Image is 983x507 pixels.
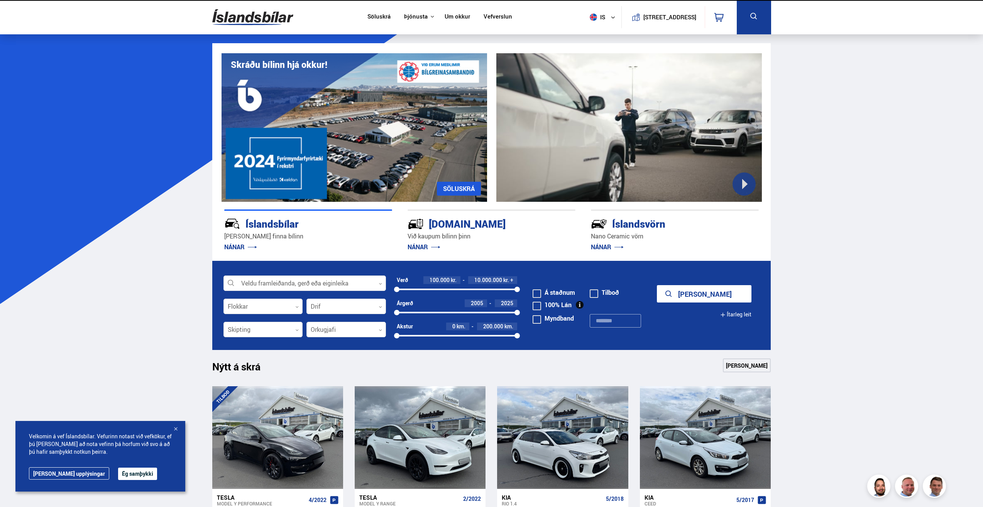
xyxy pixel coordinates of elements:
label: Myndband [533,315,574,321]
div: Akstur [397,323,413,330]
span: Velkomin á vef Íslandsbílar. Vefurinn notast við vefkökur, ef þú [PERSON_NAME] að nota vefinn þá ... [29,433,172,456]
button: [PERSON_NAME] [657,285,751,303]
div: Model Y PERFORMANCE [217,501,306,506]
p: Nano Ceramic vörn [591,232,759,241]
button: Ítarleg leit [720,306,751,323]
span: 5/2017 [736,497,754,503]
p: Við kaupum bílinn þinn [408,232,575,241]
button: [STREET_ADDRESS] [646,14,694,20]
div: Tesla [217,494,306,501]
div: [DOMAIN_NAME] [408,216,548,230]
span: 100.000 [430,276,450,284]
div: Ceed [645,501,733,506]
h1: Nýtt á skrá [212,361,274,377]
label: 100% Lán [533,302,572,308]
a: Vefverslun [484,13,512,21]
img: JRvxyua_JYH6wB4c.svg [224,216,240,232]
p: [PERSON_NAME] finna bílinn [224,232,392,241]
img: siFngHWaQ9KaOqBr.png [896,476,919,499]
a: Söluskrá [367,13,391,21]
span: 0 [452,323,455,330]
span: km. [457,323,465,330]
h1: Skráðu bílinn hjá okkur! [231,59,327,70]
span: 10.000.000 [474,276,502,284]
img: FbJEzSuNWCJXmdc-.webp [924,476,947,499]
div: Verð [397,277,408,283]
div: Rio 1.4 [502,501,602,506]
img: eKx6w-_Home_640_.png [222,53,487,202]
a: SÖLUSKRÁ [437,182,481,196]
div: Model Y RANGE [359,501,460,506]
a: [PERSON_NAME] [723,358,771,372]
span: + [510,277,513,283]
a: [PERSON_NAME] upplýsingar [29,467,109,480]
span: is [587,14,606,21]
span: km. [504,323,513,330]
button: Ég samþykki [118,468,157,480]
span: kr. [503,277,509,283]
a: NÁNAR [591,243,624,251]
a: NÁNAR [408,243,440,251]
button: Þjónusta [404,13,428,20]
img: svg+xml;base64,PHN2ZyB4bWxucz0iaHR0cDovL3d3dy53My5vcmcvMjAwMC9zdmciIHdpZHRoPSI1MTIiIGhlaWdodD0iNT... [590,14,597,21]
span: 200.000 [483,323,503,330]
img: G0Ugv5HjCgRt.svg [212,5,293,30]
a: [STREET_ADDRESS] [626,6,700,28]
span: 2005 [471,299,483,307]
div: Árgerð [397,300,413,306]
div: Tesla [359,494,460,501]
span: kr. [451,277,457,283]
span: 2/2022 [463,496,481,502]
span: 2025 [501,299,513,307]
div: Íslandsbílar [224,216,365,230]
label: Tilboð [590,289,619,296]
img: nhp88E3Fdnt1Opn2.png [868,476,892,499]
span: 5/2018 [606,496,624,502]
span: 4/2022 [309,497,327,503]
label: Á staðnum [533,289,575,296]
img: -Svtn6bYgwAsiwNX.svg [591,216,607,232]
div: Íslandsvörn [591,216,731,230]
div: Kia [645,494,733,501]
a: NÁNAR [224,243,257,251]
div: Kia [502,494,602,501]
button: is [587,6,621,29]
a: Um okkur [445,13,470,21]
img: tr5P-W3DuiFaO7aO.svg [408,216,424,232]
